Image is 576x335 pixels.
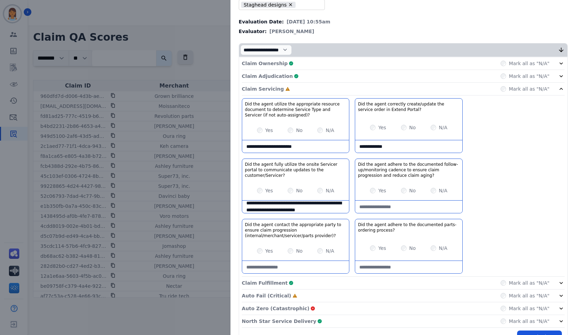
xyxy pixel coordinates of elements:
label: Yes [378,245,386,252]
label: Yes [265,187,273,194]
label: N/A [326,127,334,134]
span: [PERSON_NAME] [269,28,314,35]
label: N/A [439,187,448,194]
label: N/A [439,124,448,131]
label: Yes [265,127,273,134]
p: Auto Fail (Critical) [242,292,291,299]
label: Mark all as "N/A" [509,73,549,80]
label: Mark all as "N/A" [509,305,549,312]
label: Mark all as "N/A" [509,60,549,67]
h3: Did the agent correctly create/update the service order in Extend Portal? [358,101,459,112]
label: No [409,245,416,252]
h3: Did the agent fully utilize the onsite Servicer portal to communicate updates to the customer/Ser... [245,162,346,178]
p: North Star Service Delivery [242,318,316,325]
label: No [409,124,416,131]
label: Yes [378,187,386,194]
label: No [296,127,302,134]
label: N/A [326,187,334,194]
label: N/A [439,245,448,252]
label: Yes [378,124,386,131]
h3: Did the agent utilize the appropriate resource document to determine Service Type and Servicer (i... [245,101,346,118]
div: Evaluation Date: [239,18,568,25]
label: No [296,247,302,254]
label: Mark all as "N/A" [509,85,549,92]
p: Claim Ownership [242,60,288,67]
span: [DATE] 10:55am [287,18,330,25]
label: No [296,187,302,194]
label: Yes [265,247,273,254]
p: Claim Adjudication [242,73,293,80]
label: Mark all as "N/A" [509,280,549,286]
p: Auto Zero (Catastrophic) [242,305,309,312]
li: Staghead designs [241,2,295,8]
p: Claim Fulfillment [242,280,288,286]
h3: Did the agent contact the appropriate party to ensure claim progression (internal/merchant/servic... [245,222,346,238]
label: N/A [326,247,334,254]
h3: Did the agent adhere to the documented parts-ordering process? [358,222,459,233]
label: Mark all as "N/A" [509,318,549,325]
div: Evaluator: [239,28,568,35]
label: No [409,187,416,194]
p: Claim Servicing [242,85,284,92]
label: Mark all as "N/A" [509,292,549,299]
h3: Did the agent adhere to the documented follow-up/monitoring cadence to ensure claim progression a... [358,162,459,178]
button: Remove Staghead designs [288,2,293,7]
ul: selected options [240,1,320,9]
